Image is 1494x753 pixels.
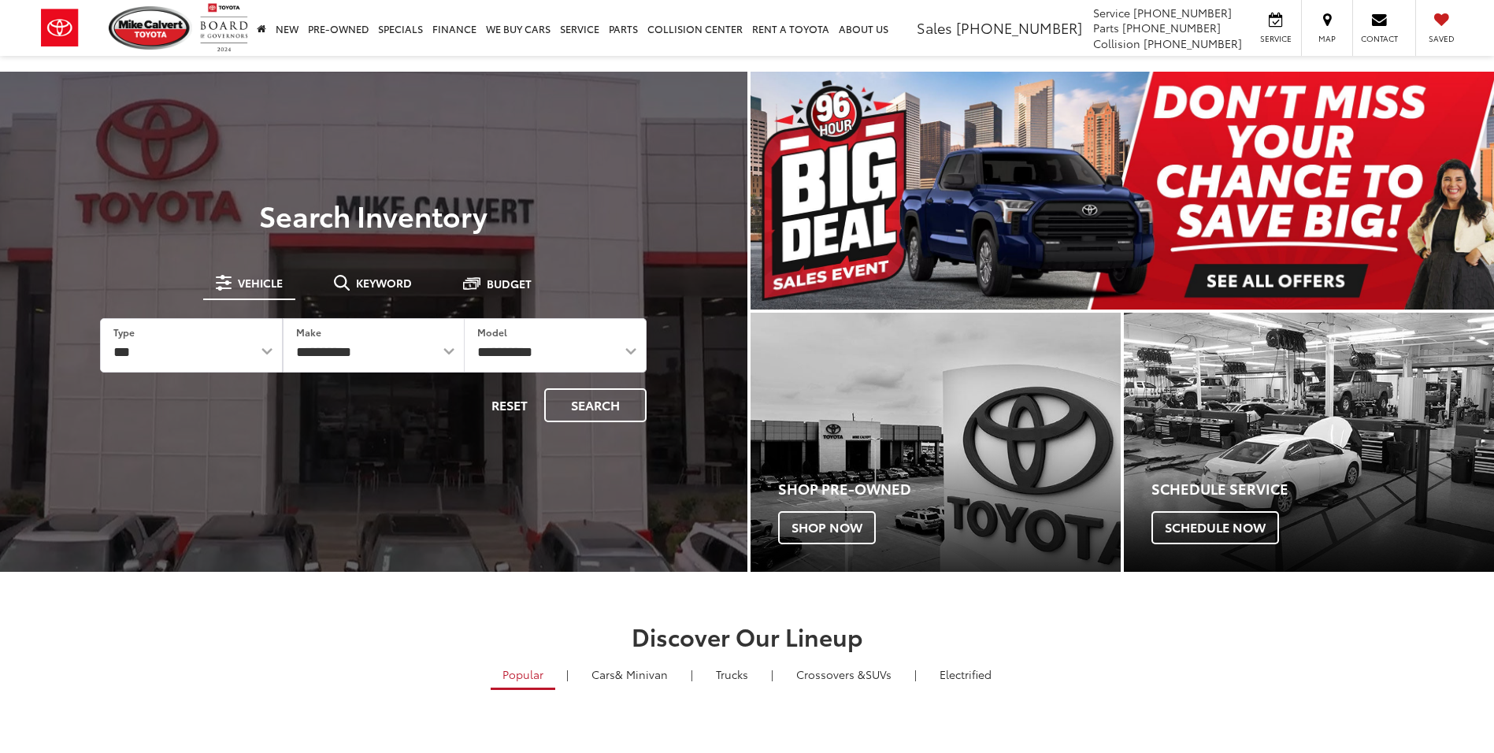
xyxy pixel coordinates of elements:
span: [PHONE_NUMBER] [956,17,1082,38]
a: Popular [491,661,555,690]
span: Vehicle [238,277,283,288]
span: [PHONE_NUMBER] [1144,35,1242,51]
span: Service [1093,5,1130,20]
a: Cars [580,661,680,688]
span: Contact [1361,33,1398,44]
span: Schedule Now [1151,511,1279,544]
a: SUVs [784,661,903,688]
h2: Discover Our Lineup [192,623,1303,649]
li: | [687,666,697,682]
span: Crossovers & [796,666,866,682]
label: Make [296,325,321,339]
span: Map [1310,33,1344,44]
a: Shop Pre-Owned Shop Now [751,313,1121,572]
h4: Schedule Service [1151,481,1494,497]
a: Schedule Service Schedule Now [1124,313,1494,572]
span: Sales [917,17,952,38]
h4: Shop Pre-Owned [778,481,1121,497]
div: Toyota [1124,313,1494,572]
h3: Search Inventory [66,199,681,231]
label: Type [113,325,135,339]
li: | [562,666,573,682]
a: Electrified [928,661,1003,688]
span: Collision [1093,35,1140,51]
button: Search [544,388,647,422]
span: & Minivan [615,666,668,682]
span: Budget [487,278,532,289]
a: Trucks [704,661,760,688]
span: Keyword [356,277,412,288]
span: Parts [1093,20,1119,35]
div: Toyota [751,313,1121,572]
img: Mike Calvert Toyota [109,6,192,50]
span: Shop Now [778,511,876,544]
span: [PHONE_NUMBER] [1133,5,1232,20]
button: Reset [478,388,541,422]
li: | [767,666,777,682]
li: | [910,666,921,682]
span: Service [1258,33,1293,44]
label: Model [477,325,507,339]
span: Saved [1424,33,1459,44]
span: [PHONE_NUMBER] [1122,20,1221,35]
